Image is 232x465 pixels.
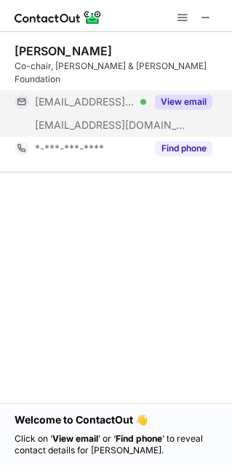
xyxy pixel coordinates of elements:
[15,44,112,58] div: [PERSON_NAME]
[15,413,217,427] h1: Welcome to ContactOut 👋
[15,60,223,86] div: Co-chair, [PERSON_NAME] & [PERSON_NAME] Foundation
[35,119,186,132] span: [EMAIL_ADDRESS][DOMAIN_NAME]
[15,433,217,456] p: Click on ‘ ’ or ‘ ’ to reveal contact details for [PERSON_NAME].
[15,9,102,26] img: ContactOut v5.3.10
[155,141,212,156] button: Reveal Button
[155,95,212,109] button: Reveal Button
[35,95,135,108] span: [EMAIL_ADDRESS][DOMAIN_NAME]
[116,433,162,444] strong: Find phone
[52,433,98,444] strong: View email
